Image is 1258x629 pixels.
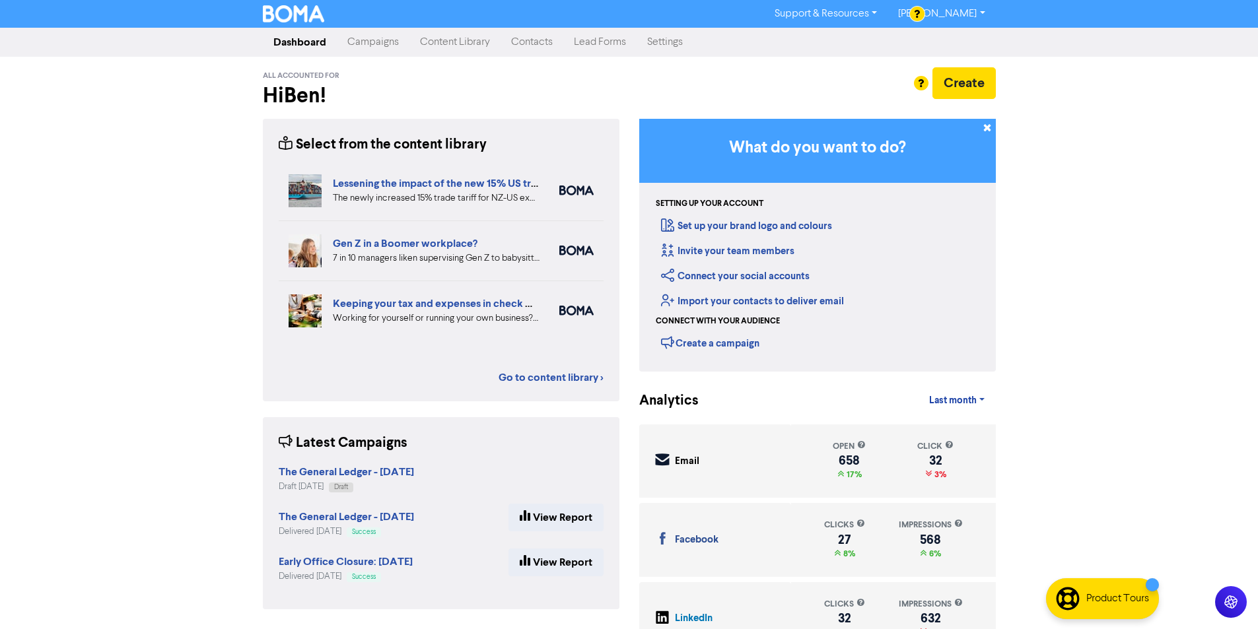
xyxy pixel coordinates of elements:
h3: What do you want to do? [659,139,976,158]
iframe: Chat Widget [1092,486,1258,629]
div: Analytics [639,391,682,411]
img: boma [559,185,594,195]
div: Working for yourself or running your own business? Setup robust systems for expenses & tax requir... [333,312,540,325]
div: 32 [917,455,954,466]
a: [PERSON_NAME] [888,3,995,24]
a: The General Ledger - [DATE] [279,512,414,523]
div: Setting up your account [656,198,763,210]
div: 7 in 10 managers liken supervising Gen Z to babysitting or parenting. But is your people manageme... [333,251,540,265]
div: open [833,440,866,453]
div: Email [675,454,699,469]
a: Dashboard [263,29,337,55]
img: boma [559,246,594,255]
span: Success [352,529,376,535]
a: Early Office Closure: [DATE] [279,557,413,568]
div: 658 [833,455,866,466]
a: Set up your brand logo and colours [661,220,832,232]
h2: Hi Ben ! [263,83,619,108]
strong: The General Ledger - [DATE] [279,510,414,523]
img: boma_accounting [559,306,594,315]
a: Support & Resources [764,3,888,24]
a: Lessening the impact of the new 15% US trade tariff [333,177,575,190]
div: LinkedIn [675,611,713,626]
div: Delivered [DATE] [279,570,413,583]
a: Import your contacts to deliver email [661,295,844,308]
div: Getting Started in BOMA [639,119,996,372]
span: Last month [929,395,977,407]
span: 3% [932,469,946,480]
div: Select from the content library [279,135,487,155]
a: Invite your team members [661,245,794,257]
div: impressions [899,519,963,531]
div: Create a campaign [661,333,759,352]
span: 8% [841,548,855,559]
div: Connect with your audience [656,315,780,327]
a: View Report [508,504,604,531]
div: clicks [824,519,865,531]
img: BOMA Logo [263,5,325,22]
span: 6% [926,548,941,559]
div: Delivered [DATE] [279,525,414,538]
a: View Report [508,548,604,576]
button: Create [932,67,996,99]
div: 32 [824,613,865,624]
div: impressions [899,598,963,611]
a: Connect your social accounts [661,270,810,282]
a: Settings [637,29,693,55]
span: Success [352,574,376,580]
a: Lead Forms [563,29,637,55]
div: clicks [824,598,865,611]
span: All Accounted For [263,71,339,81]
div: Facebook [675,533,718,548]
a: Go to content library > [499,370,604,385]
div: Draft [DATE] [279,480,414,493]
span: Draft [334,484,348,490]
a: Campaigns [337,29,409,55]
a: The General Ledger - [DATE] [279,467,414,478]
a: Contacts [501,29,563,55]
div: Latest Campaigns [279,433,407,453]
a: Keeping your tax and expenses in check when you are self-employed [333,297,660,310]
div: The newly increased 15% trade tariff for NZ-US exports could well have a major impact on your mar... [333,191,540,205]
div: 568 [899,535,963,545]
span: 17% [844,469,862,480]
strong: Early Office Closure: [DATE] [279,555,413,568]
strong: The General Ledger - [DATE] [279,465,414,479]
a: Gen Z in a Boomer workplace? [333,237,477,250]
a: Content Library [409,29,501,55]
div: 27 [824,535,865,545]
div: click [917,440,954,453]
a: Last month [919,387,995,414]
div: 632 [899,613,963,624]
